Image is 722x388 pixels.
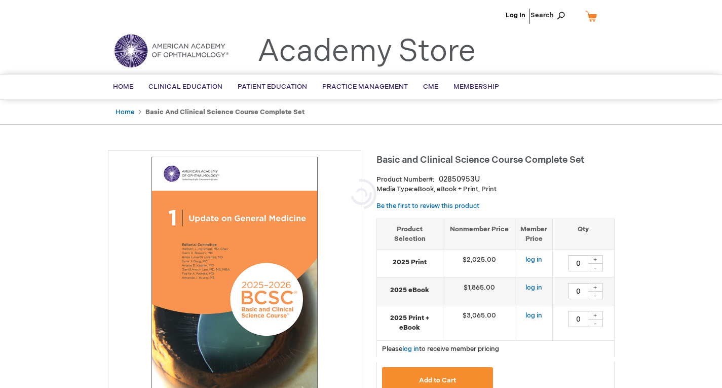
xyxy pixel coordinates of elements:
[588,319,603,327] div: -
[113,83,133,91] span: Home
[238,83,307,91] span: Patient Education
[530,5,569,25] span: Search
[588,263,603,271] div: -
[446,75,507,99] a: Membership
[439,174,480,185] div: 02850953U
[382,313,438,332] strong: 2025 Print + eBook
[148,83,222,91] span: Clinical Education
[525,256,542,264] a: log in
[506,11,525,19] a: Log In
[145,108,305,116] strong: Basic and Clinical Science Course Complete Set
[141,75,230,99] a: Clinical Education
[376,185,414,193] strong: Media Type:
[588,291,603,299] div: -
[315,75,415,99] a: Practice Management
[402,345,419,353] a: log in
[322,83,408,91] span: Practice Management
[376,185,615,194] p: eBook, eBook + Print, Print
[382,258,438,267] strong: 2025 Print
[376,175,435,184] strong: Product Number
[588,311,603,320] div: +
[568,283,588,299] input: Qty
[376,155,584,165] span: Basic and Clinical Science Course Complete Set
[116,108,134,116] a: Home
[588,255,603,264] div: +
[525,311,542,320] a: log in
[553,219,614,249] th: Qty
[376,202,479,210] a: Be the first to review this product
[515,219,553,249] th: Member Price
[257,33,476,70] a: Academy Store
[382,345,499,353] span: Please to receive member pricing
[525,284,542,292] a: log in
[443,250,515,277] td: $2,025.00
[453,83,499,91] span: Membership
[588,283,603,292] div: +
[423,83,438,91] span: CME
[377,219,443,249] th: Product Selection
[415,75,446,99] a: CME
[443,219,515,249] th: Nonmember Price
[230,75,315,99] a: Patient Education
[443,305,515,341] td: $3,065.00
[443,277,515,305] td: $1,865.00
[382,286,438,295] strong: 2025 eBook
[568,311,588,327] input: Qty
[419,376,456,384] span: Add to Cart
[568,255,588,271] input: Qty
